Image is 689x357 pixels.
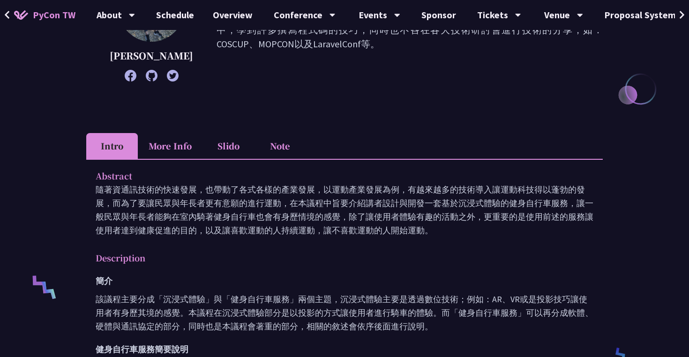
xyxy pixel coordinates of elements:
span: PyCon TW [33,8,75,22]
p: Abstract [96,169,575,183]
li: Intro [86,133,138,159]
p: [PERSON_NAME] [110,49,193,63]
p: Description [96,251,575,265]
a: PyCon TW [5,3,85,27]
li: Note [254,133,306,159]
li: More Info [138,133,202,159]
li: Slido [202,133,254,159]
p: 隨著資通訊技術的快速發展，也帶動了各式各樣的產業發展，以運動產業發展為例，有越來越多的技術導入讓運動科技得以蓬勃的發展，而為了要讓民眾與年長者更有意願的進行運動，在本議程中旨要介紹講者設計與開發... [96,183,593,237]
img: Home icon of PyCon TW 2025 [14,10,28,20]
h2: 健身自行車服務簡要說明 [96,342,593,356]
h2: 簡介 [96,274,593,288]
p: 該議程主要分成「沉浸式體驗」與「健身自行車服務」兩個主題，沉浸式體驗主要是透過數位技術；例如：AR、VR或是投影技巧讓使用者有身歷其境的感覺。本議程在沉浸式體驗部分是以投影的方式讓使用者進行騎車... [96,292,593,333]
